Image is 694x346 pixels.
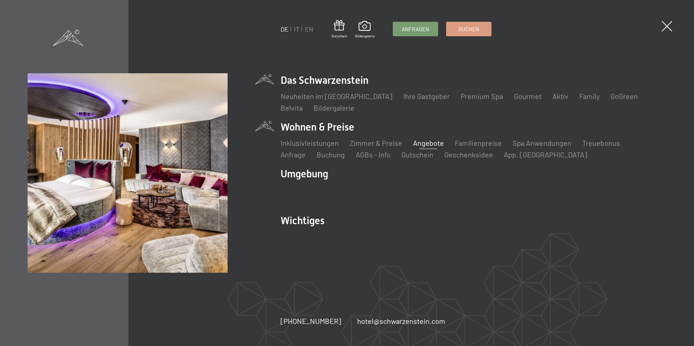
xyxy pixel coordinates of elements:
a: Anfragen [393,22,438,36]
a: Gutschein [331,20,347,38]
a: Inklusivleistungen [281,139,339,147]
a: Angebote [413,139,444,147]
a: Premium Spa [461,92,503,100]
a: GoGreen [611,92,638,100]
span: Bildergalerie [355,33,375,38]
span: [PHONE_NUMBER] [281,317,341,325]
a: Bildergalerie [355,21,375,38]
a: Geschenksidee [444,150,493,159]
a: Gourmet [514,92,542,100]
a: Belvita [281,103,303,112]
a: DE [281,25,289,33]
span: Gutschein [331,33,347,38]
a: Family [579,92,600,100]
a: [PHONE_NUMBER] [281,316,341,326]
a: Ihre Gastgeber [403,92,450,100]
a: Zimmer & Preise [350,139,402,147]
span: Buchen [458,25,479,33]
a: Gutschein [401,150,433,159]
a: Bildergalerie [314,103,354,112]
a: Aktiv [552,92,568,100]
a: IT [294,25,299,33]
a: AGBs - Info [356,150,391,159]
a: Spa Anwendungen [513,139,571,147]
a: Buchung [317,150,345,159]
a: Familienpreise [455,139,502,147]
a: Treuebonus [582,139,620,147]
a: hotel@schwarzenstein.com [357,316,445,326]
a: Neuheiten im [GEOGRAPHIC_DATA] [281,92,392,100]
a: App. [GEOGRAPHIC_DATA] [504,150,587,159]
span: Anfragen [402,25,429,33]
a: Anfrage [281,150,306,159]
a: Buchen [446,22,491,36]
a: EN [305,25,313,33]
